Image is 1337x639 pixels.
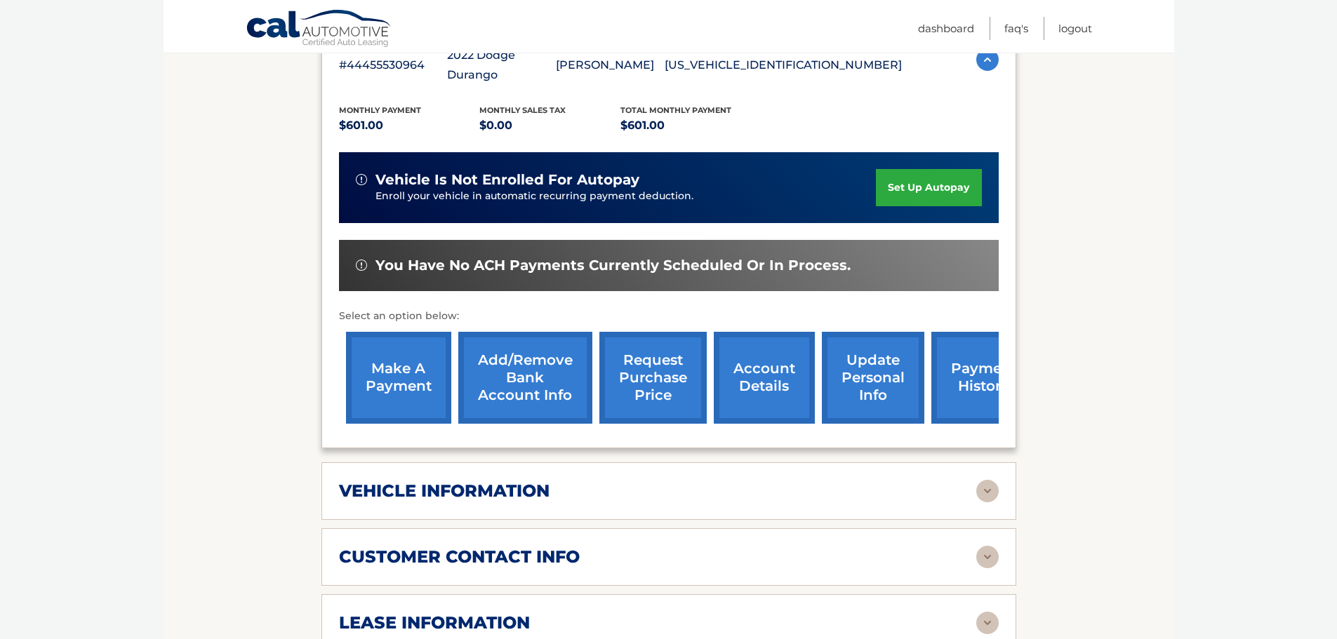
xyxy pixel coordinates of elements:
p: $0.00 [479,116,620,135]
a: Dashboard [918,17,974,40]
span: vehicle is not enrolled for autopay [375,171,639,189]
img: alert-white.svg [356,260,367,271]
img: accordion-rest.svg [976,480,999,502]
h2: lease information [339,612,530,633]
p: Select an option below: [339,308,999,325]
span: Monthly Payment [339,105,421,115]
p: $601.00 [339,116,480,135]
h2: customer contact info [339,546,580,567]
span: Monthly sales Tax [479,105,566,115]
img: accordion-active.svg [976,48,999,71]
a: make a payment [346,332,451,424]
p: [US_VEHICLE_IDENTIFICATION_NUMBER] [665,55,902,75]
a: update personal info [822,332,924,424]
a: Add/Remove bank account info [458,332,592,424]
span: You have no ACH payments currently scheduled or in process. [375,257,851,274]
img: alert-white.svg [356,174,367,185]
p: 2022 Dodge Durango [447,46,556,85]
img: accordion-rest.svg [976,612,999,634]
a: set up autopay [876,169,981,206]
span: Total Monthly Payment [620,105,731,115]
img: accordion-rest.svg [976,546,999,568]
a: Cal Automotive [246,9,393,50]
p: Enroll your vehicle in automatic recurring payment deduction. [375,189,877,204]
h2: vehicle information [339,480,550,502]
p: $601.00 [620,116,761,135]
a: request purchase price [599,332,707,424]
a: FAQ's [1004,17,1028,40]
a: payment history [931,332,1037,424]
a: account details [714,332,815,424]
a: Logout [1058,17,1092,40]
p: #44455530964 [339,55,448,75]
p: [PERSON_NAME] [556,55,665,75]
